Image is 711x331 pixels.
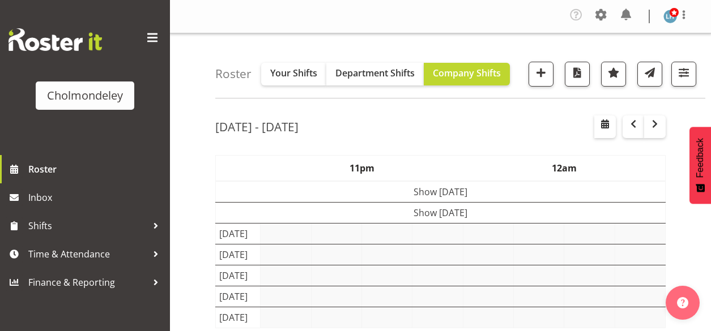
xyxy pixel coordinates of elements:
th: 11pm [261,156,463,182]
span: Department Shifts [335,67,415,79]
button: Department Shifts [326,63,424,85]
td: [DATE] [216,244,261,265]
button: Download a PDF of the roster according to the set date range. [565,62,590,87]
td: Show [DATE] [216,181,666,203]
span: Inbox [28,189,164,206]
td: [DATE] [216,286,261,307]
button: Add a new shift [529,62,554,87]
h2: [DATE] - [DATE] [215,119,299,134]
img: lisa-hurry756.jpg [663,10,677,23]
h4: Roster [215,67,252,80]
button: Your Shifts [261,63,326,85]
button: Send a list of all shifts for the selected filtered period to all rostered employees. [637,62,662,87]
td: [DATE] [216,223,261,244]
button: Highlight an important date within the roster. [601,62,626,87]
img: Rosterit website logo [8,28,102,51]
td: [DATE] [216,265,261,286]
th: 12am [463,156,665,182]
span: Company Shifts [433,67,501,79]
span: Time & Attendance [28,246,147,263]
img: help-xxl-2.png [677,297,688,308]
div: Cholmondeley [47,87,123,104]
button: Feedback - Show survey [689,127,711,204]
td: [DATE] [216,307,261,328]
button: Company Shifts [424,63,510,85]
span: Finance & Reporting [28,274,147,291]
span: Roster [28,161,164,178]
button: Filter Shifts [671,62,696,87]
span: Feedback [695,138,705,178]
span: Shifts [28,217,147,234]
td: Show [DATE] [216,203,666,223]
span: Your Shifts [270,67,317,79]
button: Select a specific date within the roster. [594,115,616,138]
